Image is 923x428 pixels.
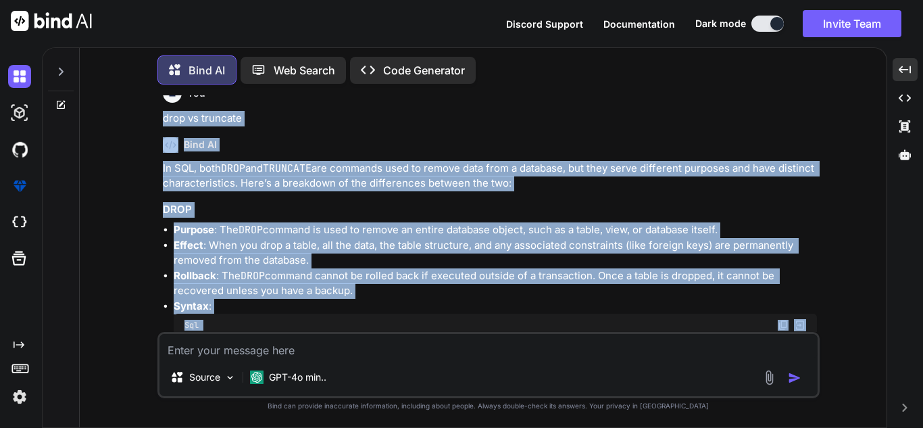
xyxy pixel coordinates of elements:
[8,385,31,408] img: settings
[221,162,245,175] code: DROP
[8,211,31,234] img: cloudideIcon
[8,65,31,88] img: darkChat
[603,18,675,30] span: Documentation
[163,111,817,126] p: drop vs truncate
[174,268,817,299] li: : The command cannot be rolled back if executed outside of a transaction. Once a table is dropped...
[263,162,311,175] code: TRUNCATE
[8,138,31,161] img: githubDark
[250,371,264,384] img: GPT-4o mini
[239,223,263,237] code: DROP
[274,62,335,78] p: Web Search
[184,138,217,151] h6: Bind AI
[174,239,203,252] strong: Effect
[762,370,777,385] img: attachment
[163,202,817,218] h3: DROP
[603,17,675,31] button: Documentation
[506,17,583,31] button: Discord Support
[8,101,31,124] img: darkAi-studio
[695,17,746,30] span: Dark mode
[184,320,199,331] span: Sql
[241,269,265,283] code: DROP
[803,10,901,37] button: Invite Team
[269,371,326,384] p: GPT-4o min..
[11,11,92,31] img: Bind AI
[174,238,817,268] li: : When you drop a table, all the data, the table structure, and any associated constraints (like ...
[224,372,236,383] img: Pick Models
[788,371,801,385] img: icon
[8,174,31,197] img: premium
[174,223,214,236] strong: Purpose
[174,300,209,312] strong: Syntax
[174,299,817,387] li: :
[778,320,789,331] img: copy
[794,319,806,331] img: Open in Browser
[506,18,583,30] span: Discord Support
[174,222,817,238] li: : The command is used to remove an entire database object, such as a table, view, or database its...
[189,62,225,78] p: Bind AI
[383,62,465,78] p: Code Generator
[174,269,216,282] strong: Rollback
[157,401,820,411] p: Bind can provide inaccurate information, including about people. Always double-check its answers....
[163,161,817,191] p: In SQL, both and are commands used to remove data from a database, but they serve different purpo...
[189,371,220,384] p: Source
